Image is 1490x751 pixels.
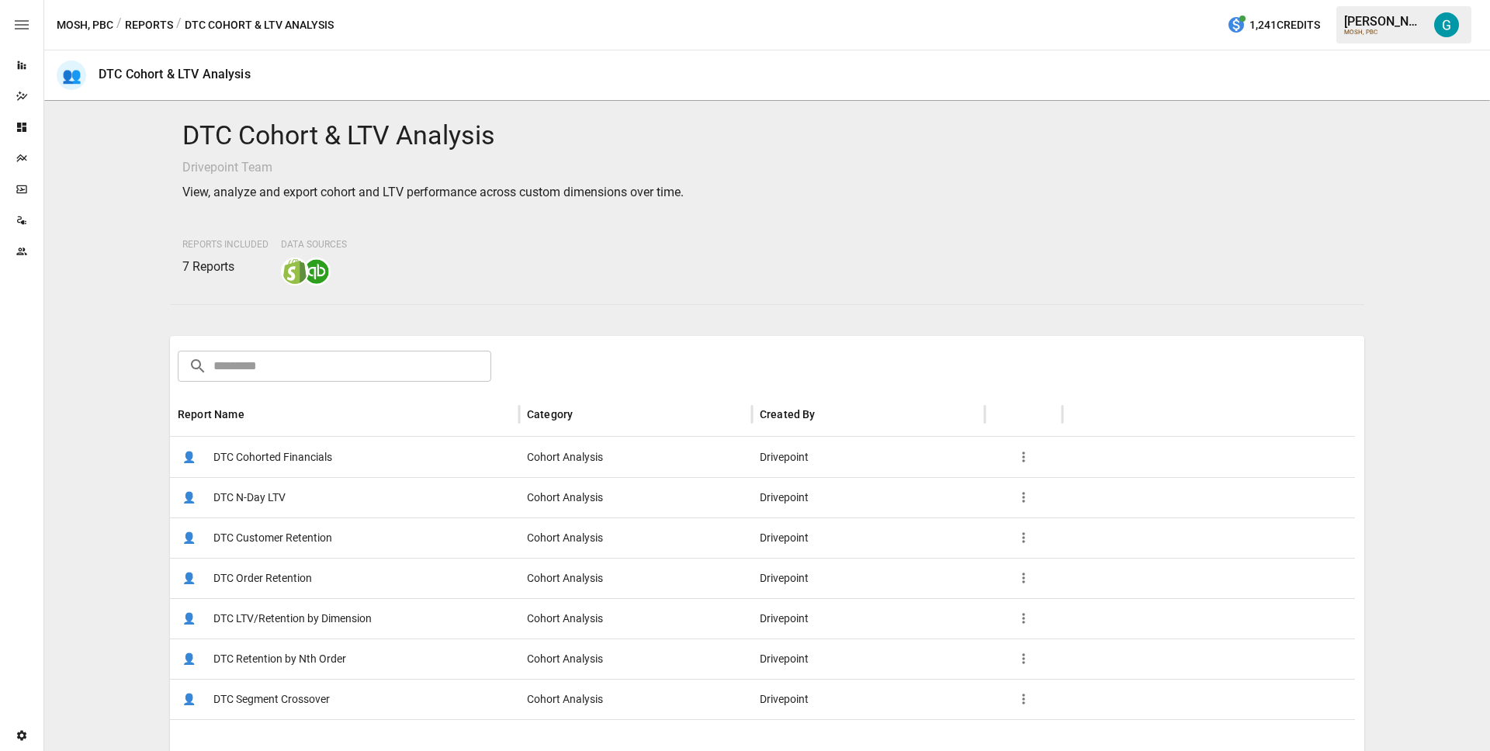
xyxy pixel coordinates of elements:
span: DTC Retention by Nth Order [213,639,346,679]
div: Cohort Analysis [519,639,752,679]
h4: DTC Cohort & LTV Analysis [182,119,1352,152]
div: Drivepoint [752,679,985,719]
div: DTC Cohort & LTV Analysis [99,67,251,81]
button: Sort [246,403,268,425]
div: Cohort Analysis [519,679,752,719]
span: 👤 [178,486,201,509]
span: 👤 [178,687,201,711]
span: 👤 [178,607,201,630]
span: 1,241 Credits [1249,16,1320,35]
span: DTC Customer Retention [213,518,332,558]
img: quickbooks [304,259,329,284]
p: Drivepoint Team [182,158,1352,177]
div: Category [527,408,573,420]
div: Cohort Analysis [519,517,752,558]
span: Reports Included [182,239,269,250]
div: [PERSON_NAME] [1344,14,1425,29]
div: Drivepoint [752,639,985,679]
span: 👤 [178,647,201,670]
button: Sort [817,403,839,425]
button: Gavin Acres [1425,3,1468,47]
span: 👤 [178,566,201,590]
div: Cohort Analysis [519,558,752,598]
span: DTC Cohorted Financials [213,438,332,477]
div: / [116,16,122,35]
div: Cohort Analysis [519,477,752,517]
div: Drivepoint [752,598,985,639]
div: Drivepoint [752,517,985,558]
p: View, analyze and export cohort and LTV performance across custom dimensions over time. [182,183,1352,202]
span: DTC Segment Crossover [213,680,330,719]
div: Cohort Analysis [519,598,752,639]
div: Cohort Analysis [519,437,752,477]
div: Created By [760,408,816,420]
span: 👤 [178,526,201,549]
button: Sort [574,403,596,425]
img: Gavin Acres [1434,12,1459,37]
button: Reports [125,16,173,35]
img: shopify [282,259,307,284]
div: Drivepoint [752,437,985,477]
p: 7 Reports [182,258,269,276]
div: 👥 [57,61,86,90]
button: 1,241Credits [1221,11,1326,40]
button: MOSH, PBC [57,16,113,35]
span: DTC N-Day LTV [213,478,286,517]
div: / [176,16,182,35]
div: Drivepoint [752,558,985,598]
span: DTC Order Retention [213,559,312,598]
div: MOSH, PBC [1344,29,1425,36]
span: 👤 [178,445,201,469]
span: Data Sources [281,239,347,250]
div: Drivepoint [752,477,985,517]
span: DTC LTV/Retention by Dimension [213,599,372,639]
div: Report Name [178,408,244,420]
